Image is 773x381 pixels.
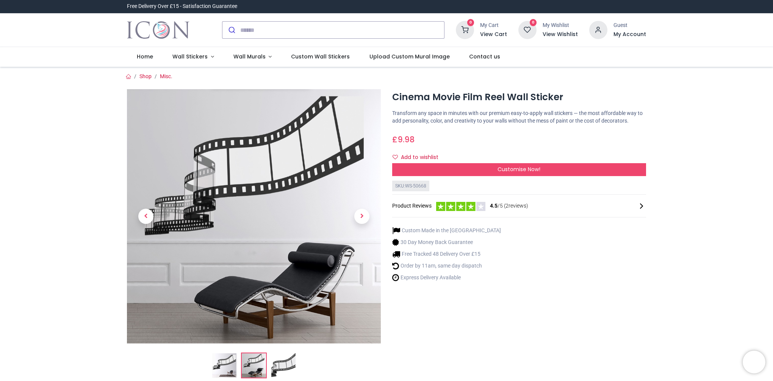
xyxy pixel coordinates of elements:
li: Express Delivery Available [392,274,501,282]
a: Wall Stickers [163,47,224,67]
div: Free Delivery Over £15 - Satisfaction Guarantee [127,3,237,10]
span: Custom Wall Stickers [291,53,350,60]
span: Next [354,209,369,224]
div: Guest [613,22,646,29]
img: WS-50668-02 [242,353,266,378]
div: My Wishlist [543,22,578,29]
sup: 0 [530,19,537,26]
li: Order by 11am, same day dispatch [392,262,501,270]
span: 4.5 [490,203,498,209]
a: View Cart [480,31,507,38]
li: Custom Made in the [GEOGRAPHIC_DATA] [392,227,501,235]
span: 9.98 [397,134,415,145]
iframe: Customer reviews powered by Trustpilot [487,3,646,10]
a: 0 [518,27,537,33]
span: Home [137,53,153,60]
div: Product Reviews [392,201,646,211]
button: Submit [222,22,240,38]
span: Previous [138,209,153,224]
li: Free Tracked 48 Delivery Over £15 [392,250,501,258]
p: Transform any space in minutes with our premium easy-to-apply wall stickers — the most affordable... [392,110,646,124]
img: WS-50668-02 [127,89,381,343]
span: £ [392,134,415,145]
iframe: Brevo live chat [743,351,765,373]
span: Customise Now! [498,165,540,173]
a: Wall Murals [224,47,282,67]
a: My Account [613,31,646,38]
span: Contact us [469,53,500,60]
a: Previous [127,128,165,305]
span: Wall Murals [233,53,266,60]
img: Cinema Movie Film Reel Wall Sticker [212,353,236,378]
li: 30 Day Money Back Guarantee [392,238,501,246]
button: Add to wishlistAdd to wishlist [392,151,445,164]
a: Misc. [160,73,172,79]
a: View Wishlist [543,31,578,38]
sup: 0 [467,19,474,26]
a: Next [343,128,381,305]
span: Wall Stickers [172,53,208,60]
i: Add to wishlist [393,154,398,160]
img: WS-50668-03 [271,353,296,378]
a: Shop [139,73,152,79]
span: Upload Custom Mural Image [369,53,450,60]
a: 0 [456,27,474,33]
span: /5 ( 2 reviews) [490,202,528,210]
a: Logo of Icon Wall Stickers [127,19,189,41]
h1: Cinema Movie Film Reel Wall Sticker [392,91,646,104]
div: My Cart [480,22,507,29]
div: SKU: WS-50668 [392,181,429,192]
img: Icon Wall Stickers [127,19,189,41]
